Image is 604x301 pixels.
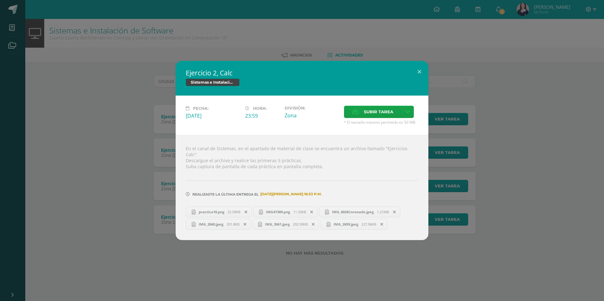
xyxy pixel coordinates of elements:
[293,222,308,227] span: 202.93KB
[240,221,251,228] span: Remover entrega
[319,207,400,217] a: IMG_0026Coronado.jpeg 1.21MB
[389,209,400,215] span: Remover entrega
[259,194,322,194] span: [DATE][PERSON_NAME] 16:33 p.m.
[262,222,293,227] span: IMG_2661.jpeg
[186,68,418,77] h2: Ejercicio 2, Calc
[186,79,239,86] span: Sistemas e Instalación de Software
[308,221,319,228] span: Remover entrega
[186,112,240,119] div: [DATE]
[252,219,319,230] a: IMG_2661.jpeg 202.93KB
[193,106,208,111] span: Fecha:
[253,106,267,111] span: Hora:
[176,135,428,240] div: En el canal de Sistemas, en el apartado de material de clase se encuentra un archivo llamado "Eje...
[241,209,251,215] span: Remover entrega
[192,192,259,197] span: Realizaste la última entrega el
[227,210,240,214] span: 22.59KB
[330,222,361,227] span: IMG_2659.jpeg
[306,209,317,215] span: Remover entrega
[321,219,388,230] a: IMG_2659.jpeg 227.96KB
[186,219,251,230] a: IMG_2660.jpeg 201.8KB
[377,221,387,228] span: Remover entrega
[285,106,339,110] label: División:
[226,222,239,227] span: 201.8KB
[344,120,418,125] span: * El tamaño máximo permitido es 50 MB
[263,210,293,214] span: IMG47389.png
[285,112,339,119] div: Zona
[329,210,377,214] span: IMG_0026Coronado.jpeg
[377,210,389,214] span: 1.21MB
[196,222,226,227] span: IMG_2660.jpeg
[410,61,428,82] button: Close (Esc)
[293,210,306,214] span: 11.33KB
[361,222,376,227] span: 227.96KB
[364,106,393,118] span: Subir tarea
[253,207,318,217] a: IMG47389.png 11.33KB
[196,210,227,214] span: practica10.png
[186,207,252,217] a: practica10.png 22.59KB
[245,112,280,119] div: 23:59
